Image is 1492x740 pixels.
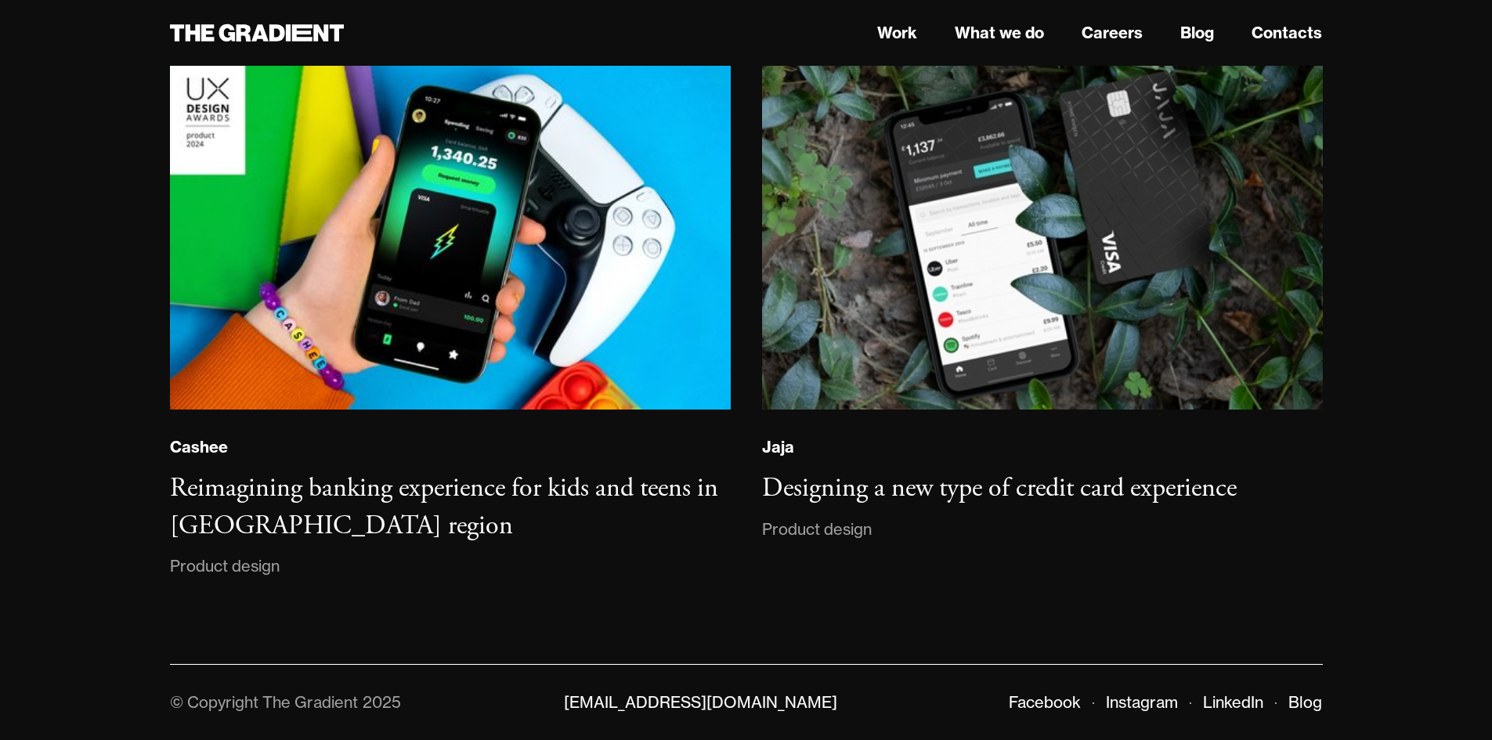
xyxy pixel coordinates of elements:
div: © Copyright The Gradient [170,692,358,712]
img: JaJa finance app [762,59,1323,410]
h3: Reimagining banking experience for kids and teens in [GEOGRAPHIC_DATA] region [170,471,718,543]
div: Product design [762,517,872,542]
a: Facebook [1009,692,1081,712]
a: [EMAIL_ADDRESS][DOMAIN_NAME] [564,692,837,712]
div: Product design [170,554,280,579]
div: 2025 [363,692,401,712]
a: Instagram [1106,692,1178,712]
h3: Designing a new type of credit card experience [762,471,1237,505]
a: Blog [1180,21,1214,45]
a: Careers [1082,21,1143,45]
a: Contacts [1252,21,1322,45]
a: JaJa finance appJajaDesigning a new type of credit card experienceProduct design [762,59,1323,542]
a: LinkedIn [1203,692,1263,712]
div: Jaja [762,437,794,457]
a: Blog [1288,692,1322,712]
div: Cashee [170,437,228,457]
a: CasheeReimagining banking experience for kids and teens in [GEOGRAPHIC_DATA] regionProduct design [170,59,731,579]
a: What we do [955,21,1044,45]
a: Work [877,21,917,45]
